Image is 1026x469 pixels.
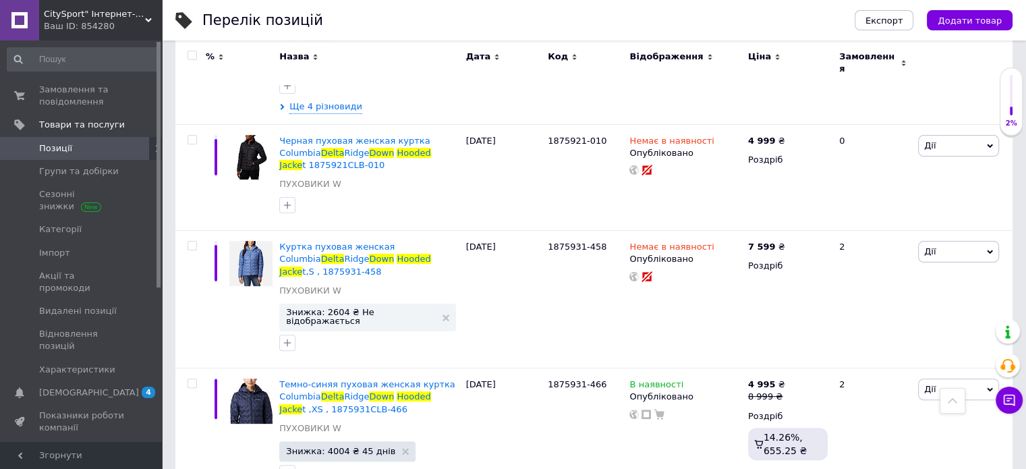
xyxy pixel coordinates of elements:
[279,242,430,276] a: Куртка пуховая женская ColumbiaDeltaRidgeDownHoodedJacket,S , 1875931-458
[748,410,828,422] div: Роздріб
[748,136,776,146] b: 4 999
[39,84,125,108] span: Замовлення та повідомлення
[629,136,714,150] span: Немає в наявності
[206,51,215,63] span: %
[39,188,125,213] span: Сезонні знижки
[279,379,455,402] span: Темно-синяя пуховая женская куртка Columbia
[927,10,1013,30] button: Додати товар
[344,254,369,264] span: Ridge
[748,242,776,252] b: 7 599
[302,404,407,414] span: t ,XS , 1875931CLB-466
[996,387,1023,414] button: Чат з покупцем
[839,51,897,75] span: Замовлення
[369,391,394,402] span: Down
[629,391,741,403] div: Опубліковано
[279,178,341,190] a: ПУХОВИКИ W
[321,254,345,264] span: Delta
[39,270,125,294] span: Акції та промокоди
[548,136,606,146] span: 1875921-010
[748,379,785,391] div: ₴
[748,379,776,389] b: 4 995
[855,10,914,30] button: Експорт
[44,8,145,20] span: CitySport" Інтернет-магазин одягу та взуття для активного відпочинку та спорту
[865,16,903,26] span: Експорт
[279,160,302,170] span: Jacke
[397,148,430,158] span: Hooded
[629,379,683,393] span: В наявності
[279,379,455,414] a: Темно-синяя пуховая женская куртка ColumbiaDeltaRidgeDownHoodedJacket ,XS , 1875931CLB-466
[39,247,70,259] span: Імпорт
[629,51,703,63] span: Відображення
[202,13,323,28] div: Перелік позицій
[344,391,369,402] span: Ridge
[279,267,302,277] span: Jacke
[924,140,936,150] span: Дії
[279,136,430,158] span: Черная пуховая женская куртка Columbia
[463,124,544,231] div: [DATE]
[279,242,395,264] span: Куртка пуховая женская Columbia
[369,254,394,264] span: Down
[938,16,1002,26] span: Додати товар
[229,135,273,180] img: Черная пуховая женская куртка Columbia Delta Ridge Down Hooded Jacket 1875921CLB-010
[286,447,395,456] span: Знижка: 4004 ₴ 45 днів
[629,253,741,265] div: Опубліковано
[548,242,606,252] span: 1875931-458
[279,136,430,170] a: Черная пуховая женская куртка ColumbiaDeltaRidgeDownHoodedJacket 1875921CLB-010
[279,404,302,414] span: Jacke
[7,47,159,72] input: Пошук
[302,267,381,277] span: t,S , 1875931-458
[39,223,82,236] span: Категорії
[924,384,936,394] span: Дії
[831,124,915,231] div: 0
[39,119,125,131] span: Товари та послуги
[39,305,117,317] span: Видалені позиції
[39,387,139,399] span: [DEMOGRAPHIC_DATA]
[369,148,394,158] span: Down
[229,241,273,286] img: Куртка пуховая женская Columbia Delta Ridge Down Hooded Jacket,S , 1875931-458
[289,101,362,113] span: Ще 4 різновиди
[142,387,155,398] span: 4
[748,135,785,147] div: ₴
[764,432,807,456] span: 14.26%, 655.25 ₴
[748,241,785,253] div: ₴
[924,246,936,256] span: Дії
[286,308,435,325] span: Знижка: 2604 ₴ Не відображається
[39,142,72,155] span: Позиції
[39,328,125,352] span: Відновлення позицій
[229,379,273,424] img: Темно-синяя пуховая женская куртка Columbia Delta Ridge Down Hooded Jacket ,XS , 1875931CLB-466
[548,379,606,389] span: 1875931-466
[466,51,491,63] span: Дата
[397,391,430,402] span: Hooded
[748,391,785,403] div: 8 999 ₴
[748,260,828,272] div: Роздріб
[344,148,369,158] span: Ridge
[321,391,345,402] span: Delta
[397,254,430,264] span: Hooded
[302,160,384,170] span: t 1875921CLB-010
[463,231,544,368] div: [DATE]
[748,51,771,63] span: Ціна
[39,410,125,434] span: Показники роботи компанії
[44,20,162,32] div: Ваш ID: 854280
[39,165,119,177] span: Групи та добірки
[831,231,915,368] div: 2
[279,422,341,435] a: ПУХОВИКИ W
[748,154,828,166] div: Роздріб
[279,285,341,297] a: ПУХОВИКИ W
[548,51,568,63] span: Код
[629,147,741,159] div: Опубліковано
[39,364,115,376] span: Характеристики
[321,148,345,158] span: Delta
[1000,119,1022,128] div: 2%
[279,51,309,63] span: Назва
[629,242,714,256] span: Немає в наявності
